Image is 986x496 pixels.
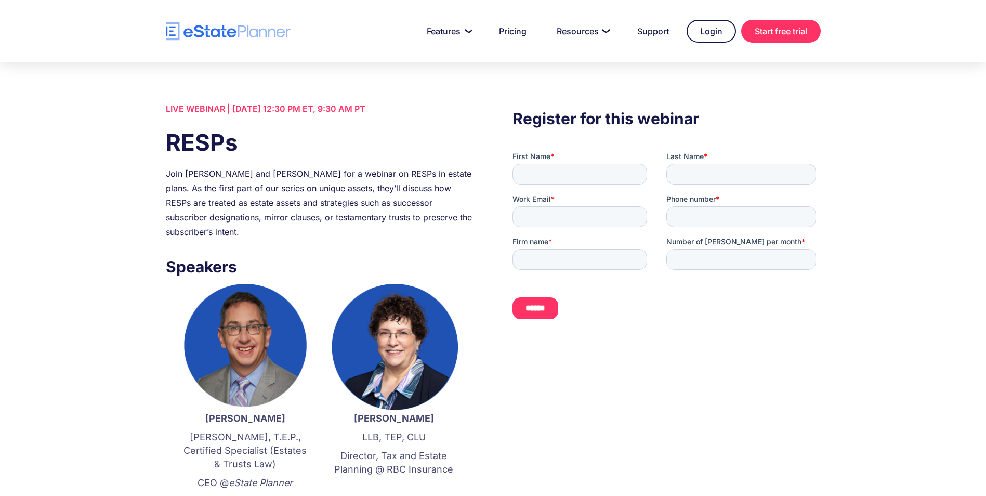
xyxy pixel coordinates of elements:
[166,166,474,239] div: Join [PERSON_NAME] and [PERSON_NAME] for a webinar on RESPs in estate plans. As the first part of...
[354,413,434,424] strong: [PERSON_NAME]
[166,126,474,159] h1: RESPs
[544,21,620,42] a: Resources
[487,21,539,42] a: Pricing
[229,477,293,488] em: eState Planner
[512,151,820,337] iframe: Form 0
[330,449,458,476] p: Director, Tax and Estate Planning @ RBC Insurance
[205,413,285,424] strong: [PERSON_NAME]
[166,22,291,41] a: home
[181,430,309,471] p: [PERSON_NAME], T.E.P., Certified Specialist (Estates & Trusts Law)
[181,476,309,490] p: CEO @
[512,107,820,130] h3: Register for this webinar
[414,21,481,42] a: Features
[166,255,474,279] h3: Speakers
[330,481,458,495] p: ‍
[741,20,821,43] a: Start free trial
[687,20,736,43] a: Login
[330,430,458,444] p: LLB, TEP, CLU
[625,21,681,42] a: Support
[166,101,474,116] div: LIVE WEBINAR | [DATE] 12:30 PM ET, 9:30 AM PT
